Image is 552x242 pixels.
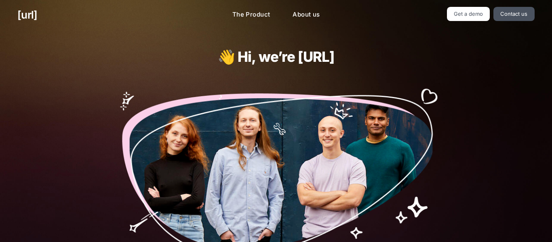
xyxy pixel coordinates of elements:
[226,7,277,23] a: The Product
[286,7,326,23] a: About us
[144,49,408,65] h1: 👋 Hi, we’re [URL]
[493,7,535,21] a: Contact us
[447,7,490,21] a: Get a demo
[17,7,37,23] a: [URL]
